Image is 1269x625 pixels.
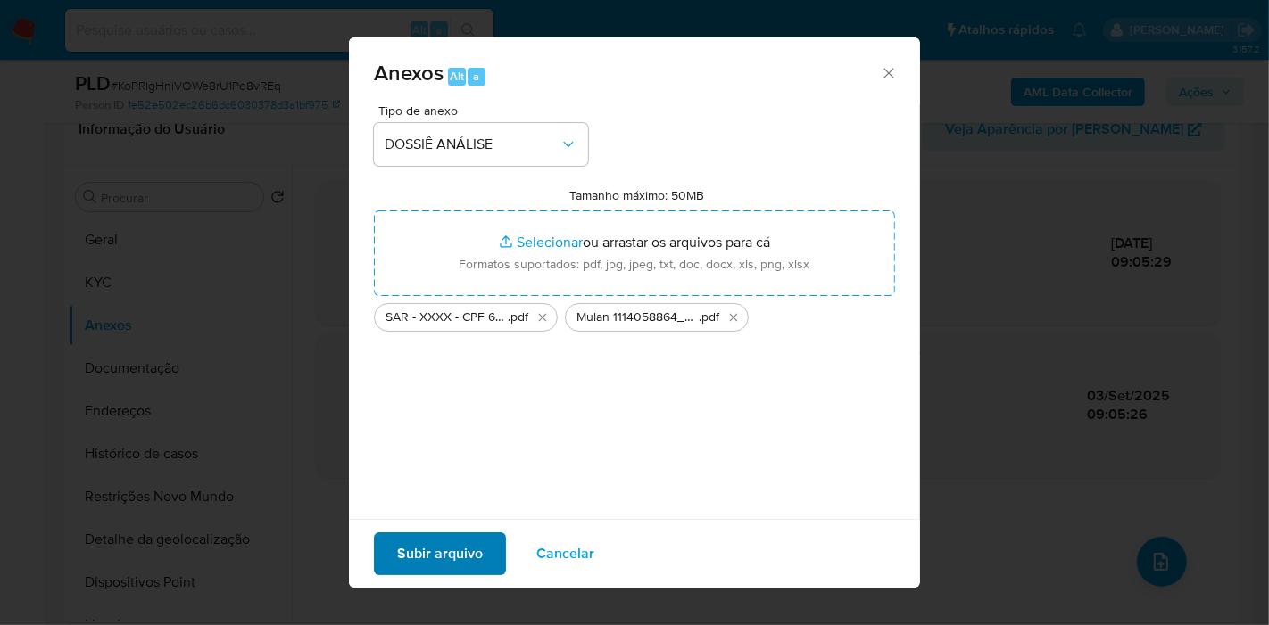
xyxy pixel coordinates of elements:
[397,534,483,573] span: Subir arquivo
[532,307,553,328] button: Excluir SAR - XXXX - CPF 63826755200 - DANIELSON GOMES DO NASCIMENTO.pdf
[576,308,699,326] span: Mulan 1114058864_2025_09_02_16_43_56
[385,136,560,153] span: DOSSIÊ ANÁLISE
[508,308,528,326] span: .pdf
[386,308,508,326] span: SAR - XXXX - CPF 63826755200 - [PERSON_NAME]
[374,296,895,332] ul: Arquivos selecionados
[374,532,506,575] button: Subir arquivo
[880,64,896,80] button: Fechar
[536,534,594,573] span: Cancelar
[473,68,479,85] span: a
[378,104,593,117] span: Tipo de anexo
[699,308,719,326] span: .pdf
[513,532,618,575] button: Cancelar
[570,187,705,203] label: Tamanho máximo: 50MB
[374,123,588,166] button: DOSSIÊ ANÁLISE
[374,57,444,88] span: Anexos
[450,68,464,85] span: Alt
[723,307,744,328] button: Excluir Mulan 1114058864_2025_09_02_16_43_56.pdf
